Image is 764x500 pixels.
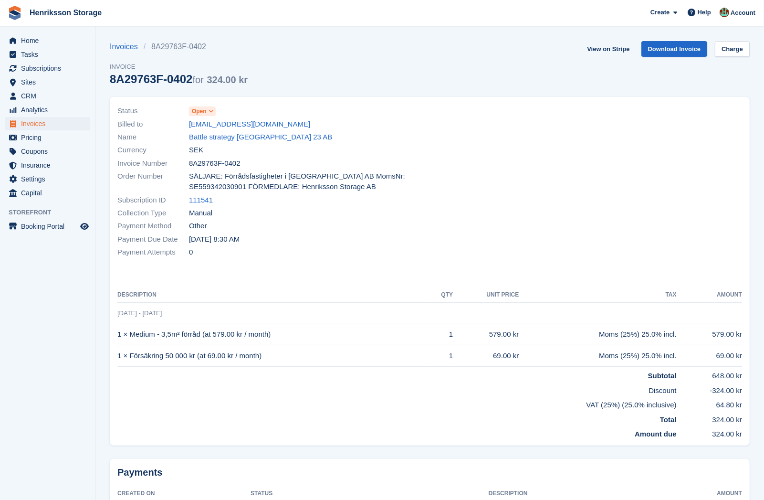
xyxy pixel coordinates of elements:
[677,287,742,303] th: Amount
[21,172,78,186] span: Settings
[731,8,755,18] span: Account
[9,208,95,217] span: Storefront
[677,411,742,426] td: 324.00 kr
[5,34,90,47] a: menu
[5,159,90,172] a: menu
[21,117,78,130] span: Invoices
[189,234,240,245] time: 2025-10-02 06:30:12 UTC
[21,48,78,61] span: Tasks
[21,89,78,103] span: CRM
[453,287,519,303] th: Unit Price
[21,75,78,89] span: Sites
[720,8,729,17] img: Isak Martinelle
[715,41,750,57] a: Charge
[189,247,193,258] span: 0
[192,74,203,85] span: for
[21,220,78,233] span: Booking Portal
[677,396,742,411] td: 64.80 kr
[189,132,332,143] a: Battle strategy [GEOGRAPHIC_DATA] 23 AB
[5,117,90,130] a: menu
[26,5,105,21] a: Henriksson Storage
[117,119,189,130] span: Billed to
[110,41,144,53] a: Invoices
[189,195,213,206] a: 111541
[117,287,429,303] th: Description
[189,119,310,130] a: [EMAIL_ADDRESS][DOMAIN_NAME]
[117,324,429,345] td: 1 × Medium - 3,5m² förråd (at 579.00 kr / month)
[117,158,189,169] span: Invoice Number
[117,247,189,258] span: Payment Attempts
[192,107,207,116] span: Open
[5,131,90,144] a: menu
[5,172,90,186] a: menu
[5,48,90,61] a: menu
[453,345,519,367] td: 69.00 kr
[650,8,670,17] span: Create
[677,345,742,367] td: 69.00 kr
[110,62,248,72] span: Invoice
[677,324,742,345] td: 579.00 kr
[117,106,189,117] span: Status
[583,41,633,57] a: View on Stripe
[117,382,677,396] td: Discount
[5,220,90,233] a: menu
[21,145,78,158] span: Coupons
[5,62,90,75] a: menu
[110,73,248,85] div: 8A29763F-0402
[429,345,453,367] td: 1
[117,396,677,411] td: VAT (25%) (25.0% inclusive)
[117,467,742,479] h2: Payments
[429,324,453,345] td: 1
[519,329,676,340] div: Moms (25%) 25.0% incl.
[189,145,203,156] span: SEK
[117,171,189,192] span: Order Number
[117,309,162,317] span: [DATE] - [DATE]
[189,208,212,219] span: Manual
[189,221,207,232] span: Other
[677,367,742,382] td: 648.00 kr
[189,158,241,169] span: 8A29763F-0402
[677,382,742,396] td: -324.00 kr
[698,8,711,17] span: Help
[519,351,676,362] div: Moms (25%) 25.0% incl.
[110,41,248,53] nav: breadcrumbs
[8,6,22,20] img: stora-icon-8386f47178a22dfd0bd8f6a31ec36ba5ce8667c1dd55bd0f319d3a0aa187defe.svg
[5,75,90,89] a: menu
[79,221,90,232] a: Preview store
[189,171,424,192] span: SÄLJARE: Förrådsfastigheter i [GEOGRAPHIC_DATA] AB MomsNr: SE559342030901 FÖRMEDLARE: Henriksson ...
[648,372,677,380] strong: Subtotal
[641,41,708,57] a: Download Invoice
[5,89,90,103] a: menu
[429,287,453,303] th: QTY
[21,34,78,47] span: Home
[21,159,78,172] span: Insurance
[117,221,189,232] span: Payment Method
[21,103,78,117] span: Analytics
[5,186,90,200] a: menu
[5,103,90,117] a: menu
[207,74,248,85] span: 324.00 kr
[660,415,677,424] strong: Total
[117,145,189,156] span: Currency
[21,62,78,75] span: Subscriptions
[117,132,189,143] span: Name
[677,425,742,440] td: 324.00 kr
[189,106,216,117] a: Open
[21,131,78,144] span: Pricing
[117,345,429,367] td: 1 × Försäkring 50 000 kr (at 69.00 kr / month)
[635,430,677,438] strong: Amount due
[453,324,519,345] td: 579.00 kr
[117,195,189,206] span: Subscription ID
[519,287,676,303] th: Tax
[21,186,78,200] span: Capital
[117,234,189,245] span: Payment Due Date
[117,208,189,219] span: Collection Type
[5,145,90,158] a: menu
